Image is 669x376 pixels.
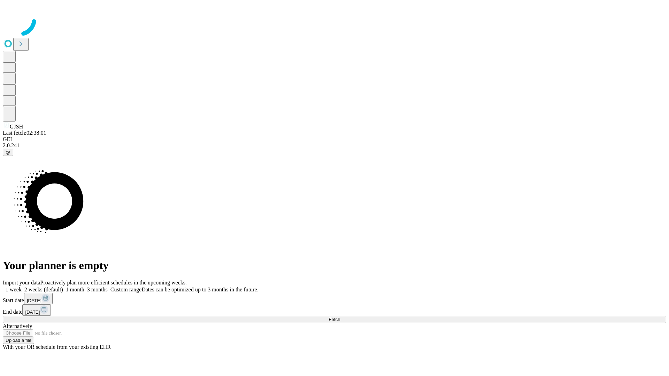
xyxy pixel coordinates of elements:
[22,304,51,316] button: [DATE]
[66,287,84,292] span: 1 month
[3,293,666,304] div: Start date
[25,310,40,315] span: [DATE]
[110,287,141,292] span: Custom range
[3,149,13,156] button: @
[3,344,111,350] span: With your OR schedule from your existing EHR
[3,130,46,136] span: Last fetch: 02:38:01
[6,287,22,292] span: 1 week
[3,304,666,316] div: End date
[3,259,666,272] h1: Your planner is empty
[329,317,340,322] span: Fetch
[3,337,34,344] button: Upload a file
[3,316,666,323] button: Fetch
[3,136,666,142] div: GEI
[3,142,666,149] div: 2.0.241
[40,280,187,285] span: Proactively plan more efficient schedules in the upcoming weeks.
[10,124,23,130] span: GJSH
[27,298,41,303] span: [DATE]
[3,323,32,329] span: Alternatively
[87,287,108,292] span: 3 months
[3,280,40,285] span: Import your data
[24,293,53,304] button: [DATE]
[24,287,63,292] span: 2 weeks (default)
[6,150,10,155] span: @
[141,287,258,292] span: Dates can be optimized up to 3 months in the future.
